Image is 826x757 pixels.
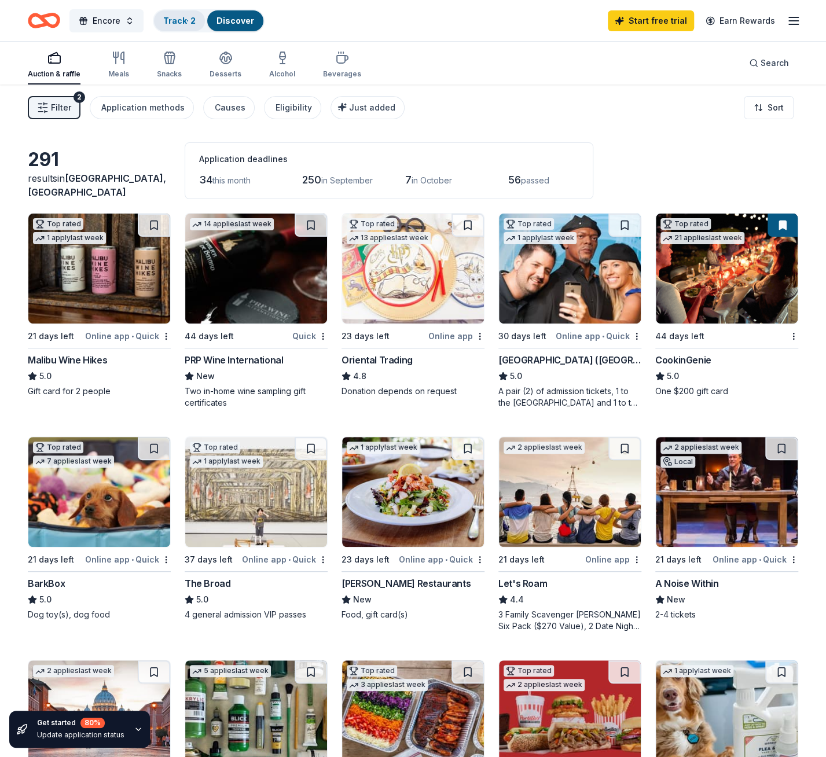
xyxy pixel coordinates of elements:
button: Eligibility [264,96,321,119]
div: Alcohol [269,69,295,79]
div: 4 general admission VIP passes [185,609,328,620]
span: 34 [199,174,212,186]
div: Desserts [210,69,241,79]
button: Auction & raffle [28,46,80,84]
a: Image for Cameron Mitchell Restaurants1 applylast week23 days leftOnline app•Quick[PERSON_NAME] R... [342,436,484,620]
a: Image for The BroadTop rated1 applylast week37 days leftOnline app•QuickThe Broad5.04 general adm... [185,436,328,620]
a: Image for Hollywood Wax Museum (Hollywood)Top rated1 applylast week30 days leftOnline app•Quick[G... [498,213,641,409]
div: 21 days left [28,553,74,567]
div: Meals [108,69,129,79]
span: 5.0 [196,593,208,607]
div: CookinGenie [655,353,711,367]
div: Malibu Wine Hikes [28,353,107,367]
div: Food, gift card(s) [342,609,484,620]
div: Online app Quick [85,329,171,343]
div: Application deadlines [199,152,579,166]
span: in September [321,175,373,185]
div: 2 applies last week [660,442,741,454]
div: Online app Quick [85,552,171,567]
div: Local [660,456,695,468]
div: 2 applies last week [504,442,585,454]
div: Online app Quick [556,329,641,343]
div: Oriental Trading [342,353,413,367]
div: Top rated [190,442,240,453]
div: 2-4 tickets [655,609,798,620]
span: • [131,555,134,564]
button: Encore [69,9,144,32]
div: Snacks [157,69,182,79]
span: 4.4 [510,593,524,607]
div: The Broad [185,576,230,590]
a: Image for Let's Roam2 applieslast week21 days leftOnline appLet's Roam4.43 Family Scavenger [PERS... [498,436,641,632]
span: • [602,332,604,341]
div: [GEOGRAPHIC_DATA] ([GEOGRAPHIC_DATA]) [498,353,641,367]
div: 80 % [80,718,105,728]
div: Online app Quick [242,552,328,567]
div: 21 days left [28,329,74,343]
a: Track· 2 [163,16,196,25]
span: New [196,369,215,383]
a: Image for CookinGenieTop rated21 applieslast week44 days leftCookinGenie5.0One $200 gift card [655,213,798,397]
span: 7 [405,174,412,186]
a: Image for Malibu Wine HikesTop rated1 applylast week21 days leftOnline app•QuickMalibu Wine Hikes... [28,213,171,397]
div: Top rated [33,442,83,453]
span: 5.0 [39,593,52,607]
span: • [759,555,761,564]
div: 3 Family Scavenger [PERSON_NAME] Six Pack ($270 Value), 2 Date Night Scavenger [PERSON_NAME] Two ... [498,609,641,632]
span: in [28,172,166,198]
div: Top rated [347,665,397,677]
span: this month [212,175,251,185]
span: passed [521,175,549,185]
span: • [288,555,291,564]
button: Beverages [323,46,361,84]
div: 2 applies last week [33,665,114,677]
span: [GEOGRAPHIC_DATA], [GEOGRAPHIC_DATA] [28,172,166,198]
img: Image for BarkBox [28,437,170,547]
img: Image for PRP Wine International [185,214,327,324]
div: 30 days left [498,329,546,343]
span: • [445,555,447,564]
button: Causes [203,96,255,119]
div: results [28,171,171,199]
a: Start free trial [608,10,694,31]
div: 2 applies last week [504,679,585,691]
div: 23 days left [342,553,390,567]
img: Image for Malibu Wine Hikes [28,214,170,324]
div: 44 days left [185,329,234,343]
div: One $200 gift card [655,385,798,397]
span: 56 [508,174,521,186]
div: 1 apply last week [347,442,420,454]
div: Causes [215,101,245,115]
div: [PERSON_NAME] Restaurants [342,576,471,590]
div: A Noise Within [655,576,718,590]
img: Image for Cameron Mitchell Restaurants [342,437,484,547]
div: 7 applies last week [33,455,114,468]
div: 23 days left [342,329,390,343]
div: 44 days left [655,329,704,343]
span: Encore [93,14,120,28]
img: Image for Oriental Trading [342,214,484,324]
div: 5 applies last week [190,665,271,677]
div: Application methods [101,101,185,115]
div: Top rated [660,218,711,230]
span: Filter [51,101,71,115]
div: Online app Quick [713,552,798,567]
span: 5.0 [510,369,522,383]
div: Donation depends on request [342,385,484,397]
div: Get started [37,718,124,728]
span: 5.0 [667,369,679,383]
span: 4.8 [353,369,366,383]
button: Desserts [210,46,241,84]
button: Application methods [90,96,194,119]
button: Just added [331,96,405,119]
div: 21 days left [498,553,545,567]
span: Just added [349,102,395,112]
div: Update application status [37,730,124,740]
div: Online app [428,329,484,343]
span: Sort [768,101,784,115]
div: Top rated [504,218,554,230]
div: BarkBox [28,576,65,590]
a: Image for Oriental TradingTop rated13 applieslast week23 days leftOnline appOriental Trading4.8Do... [342,213,484,397]
span: in October [412,175,452,185]
a: Discover [216,16,254,25]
